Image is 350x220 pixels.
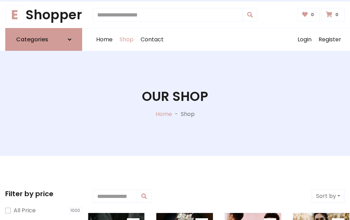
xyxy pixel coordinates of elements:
[93,28,116,51] a: Home
[312,190,345,203] button: Sort by
[298,8,320,21] a: 0
[137,28,167,51] a: Contact
[5,28,82,51] a: Categories
[334,12,340,18] span: 0
[181,110,195,118] p: Shop
[156,110,172,118] a: Home
[14,206,36,215] label: All Price
[5,7,82,22] a: EShopper
[5,190,82,198] h5: Filter by price
[294,28,315,51] a: Login
[142,89,208,104] h1: Our Shop
[5,7,82,22] h1: Shopper
[5,5,24,24] span: E
[16,36,48,43] h6: Categories
[309,12,316,18] span: 0
[116,28,137,51] a: Shop
[69,207,83,214] span: 1000
[321,8,345,21] a: 0
[315,28,345,51] a: Register
[172,110,181,118] p: -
